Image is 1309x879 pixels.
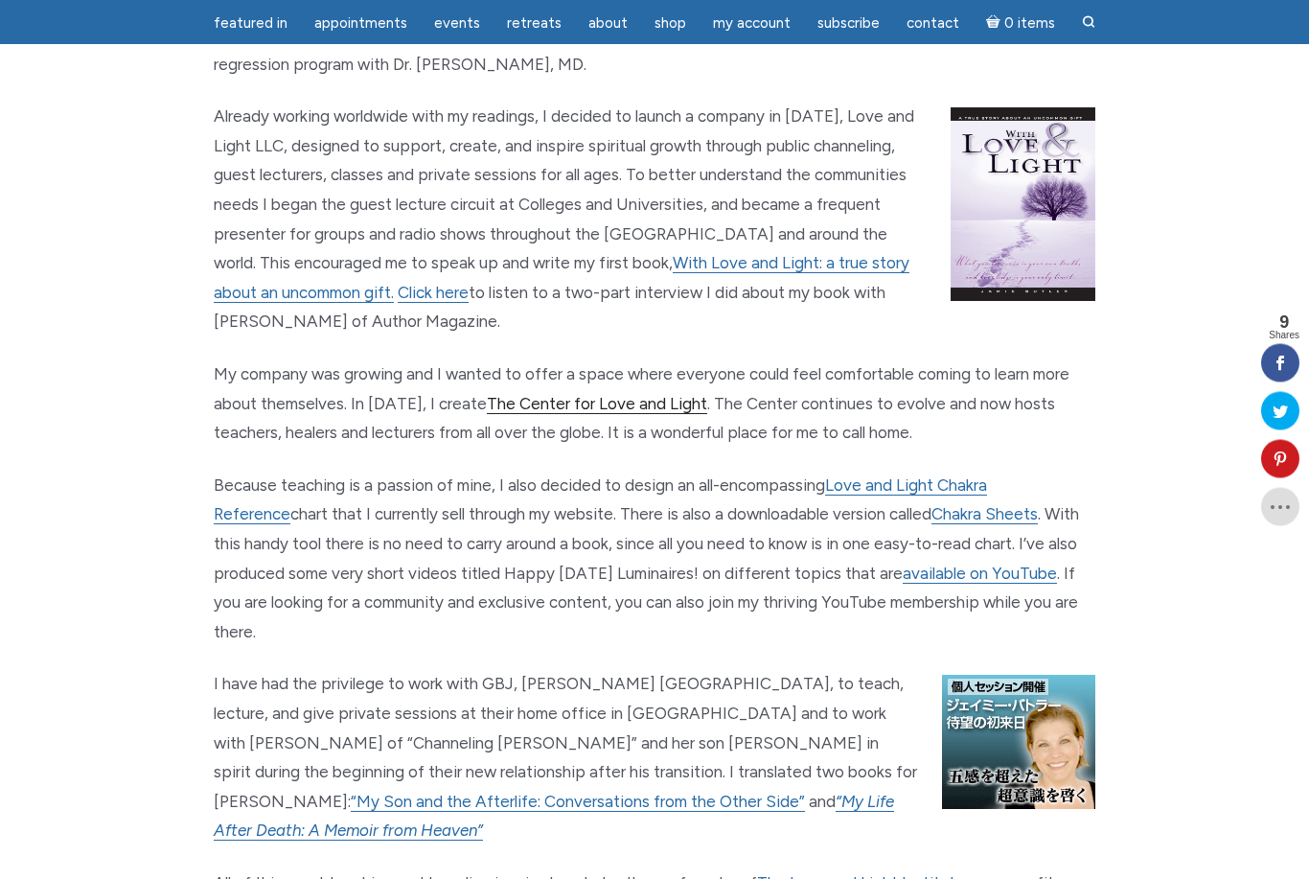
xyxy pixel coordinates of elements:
a: Subscribe [806,5,891,42]
a: About [577,5,639,42]
a: My Account [701,5,802,42]
span: Retreats [507,14,562,32]
a: Events [423,5,492,42]
a: available on YouTube [903,565,1057,585]
i: Cart [986,14,1004,32]
p: Because teaching is a passion of mine, I also decided to design an all-encompassing chart that I ... [214,472,1095,648]
a: “My Son and the Afterlife: Conversations from the Other Side” [351,793,805,813]
span: Contact [907,14,959,32]
span: My Account [713,14,791,32]
span: Appointments [314,14,407,32]
span: Shares [1269,331,1299,340]
a: Appointments [303,5,419,42]
span: 9 [1269,313,1299,331]
a: With Love and Light: a true story about an uncommon gift. [214,254,909,304]
span: Events [434,14,480,32]
img: cover [951,108,1095,301]
a: Click here [398,284,469,304]
img: 20090726jamie [942,676,1095,810]
a: Retreats [495,5,573,42]
span: featured in [214,14,287,32]
a: Contact [895,5,971,42]
a: featured in [202,5,299,42]
span: Shop [654,14,686,32]
p: I have had the privilege to work with GBJ, [PERSON_NAME] [GEOGRAPHIC_DATA], to teach, lecture, an... [214,670,1095,846]
a: Cart0 items [975,3,1067,42]
p: Already working worldwide with my readings, I decided to launch a company in [DATE], Love and Lig... [214,103,1095,337]
a: The Center for Love and Light [487,395,707,415]
span: 0 items [1004,16,1055,31]
a: Chakra Sheets [931,505,1038,525]
a: Shop [643,5,698,42]
span: About [588,14,628,32]
p: My company was growing and I wanted to offer a space where everyone could feel comfortable coming... [214,360,1095,449]
span: Subscribe [817,14,880,32]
